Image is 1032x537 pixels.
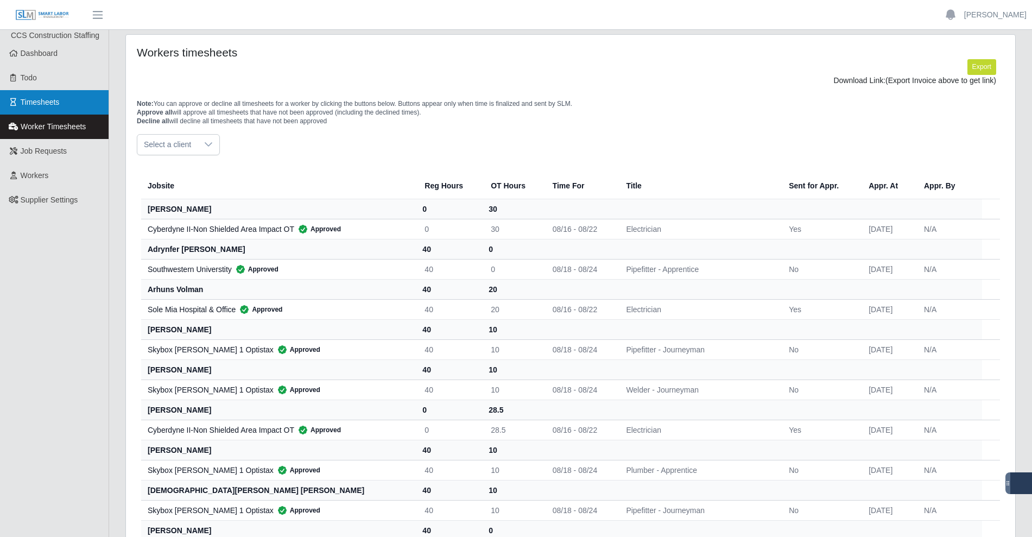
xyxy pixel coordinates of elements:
[482,420,544,440] td: 28.5
[482,460,544,480] td: 10
[482,480,544,500] th: 10
[141,440,416,460] th: [PERSON_NAME]
[482,339,544,359] td: 10
[967,59,996,74] button: Export
[860,500,915,520] td: [DATE]
[617,500,780,520] td: Pipefitter - Journeyman
[915,500,982,520] td: N/A
[780,500,860,520] td: No
[780,299,860,319] td: Yes
[482,239,544,259] th: 0
[148,465,407,476] div: Skybox [PERSON_NAME] 1 Optistax
[915,339,982,359] td: N/A
[860,420,915,440] td: [DATE]
[141,173,416,199] th: Jobsite
[416,420,482,440] td: 0
[21,147,67,155] span: Job Requests
[617,259,780,279] td: Pipefitter - Apprentice
[915,219,982,239] td: N/A
[780,173,860,199] th: Sent for Appr.
[416,480,482,500] th: 40
[141,239,416,259] th: adrynfer [PERSON_NAME]
[141,359,416,380] th: [PERSON_NAME]
[148,264,407,275] div: Southwestern Universtity
[544,259,618,279] td: 08/18 - 08/24
[544,460,618,480] td: 08/18 - 08/24
[137,135,198,155] span: Select a client
[148,344,407,355] div: Skybox [PERSON_NAME] 1 Optistax
[141,279,416,299] th: arhuns volman
[21,122,86,131] span: Worker Timesheets
[148,304,407,315] div: Sole Mia Hospital & Office
[148,384,407,395] div: Skybox [PERSON_NAME] 1 Optistax
[780,380,860,400] td: No
[137,100,154,108] span: Note:
[416,319,482,339] th: 40
[860,380,915,400] td: [DATE]
[617,173,780,199] th: Title
[780,339,860,359] td: No
[860,219,915,239] td: [DATE]
[416,219,482,239] td: 0
[482,219,544,239] td: 30
[482,400,544,420] th: 28.5
[860,460,915,480] td: [DATE]
[416,173,482,199] th: Reg Hours
[274,505,320,516] span: Approved
[294,224,341,235] span: Approved
[885,76,996,85] span: (Export Invoice above to get link)
[416,380,482,400] td: 40
[148,425,407,435] div: Cyberdyne II-Non Shielded Area Impact OT
[416,239,482,259] th: 40
[860,259,915,279] td: [DATE]
[416,199,482,219] th: 0
[860,299,915,319] td: [DATE]
[780,420,860,440] td: Yes
[482,173,544,199] th: OT Hours
[780,259,860,279] td: No
[21,195,78,204] span: Supplier Settings
[141,480,416,500] th: [DEMOGRAPHIC_DATA][PERSON_NAME] [PERSON_NAME]
[15,9,69,21] img: SLM Logo
[915,173,982,199] th: Appr. By
[617,339,780,359] td: Pipefitter - Journeyman
[294,425,341,435] span: Approved
[21,171,49,180] span: Workers
[137,109,172,116] span: Approve all
[141,400,416,420] th: [PERSON_NAME]
[148,224,407,235] div: Cyberdyne II-Non Shielded Area Impact OT
[860,173,915,199] th: Appr. At
[482,380,544,400] td: 10
[617,219,780,239] td: Electrician
[137,117,169,125] span: Decline all
[236,304,282,315] span: Approved
[544,420,618,440] td: 08/16 - 08/22
[482,259,544,279] td: 0
[780,219,860,239] td: Yes
[141,319,416,339] th: [PERSON_NAME]
[274,344,320,355] span: Approved
[544,339,618,359] td: 08/18 - 08/24
[617,299,780,319] td: Electrician
[482,440,544,460] th: 10
[544,380,618,400] td: 08/18 - 08/24
[416,460,482,480] td: 40
[137,46,489,59] h4: Workers timesheets
[232,264,278,275] span: Approved
[544,173,618,199] th: Time For
[544,219,618,239] td: 08/16 - 08/22
[416,500,482,520] td: 40
[416,400,482,420] th: 0
[915,460,982,480] td: N/A
[416,259,482,279] td: 40
[482,500,544,520] td: 10
[137,99,1004,125] p: You can approve or decline all timesheets for a worker by clicking the buttons below. Buttons app...
[780,460,860,480] td: No
[148,505,407,516] div: Skybox [PERSON_NAME] 1 Optistax
[915,380,982,400] td: N/A
[416,299,482,319] td: 40
[274,465,320,476] span: Approved
[860,339,915,359] td: [DATE]
[21,73,37,82] span: Todo
[617,380,780,400] td: Welder - Journeyman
